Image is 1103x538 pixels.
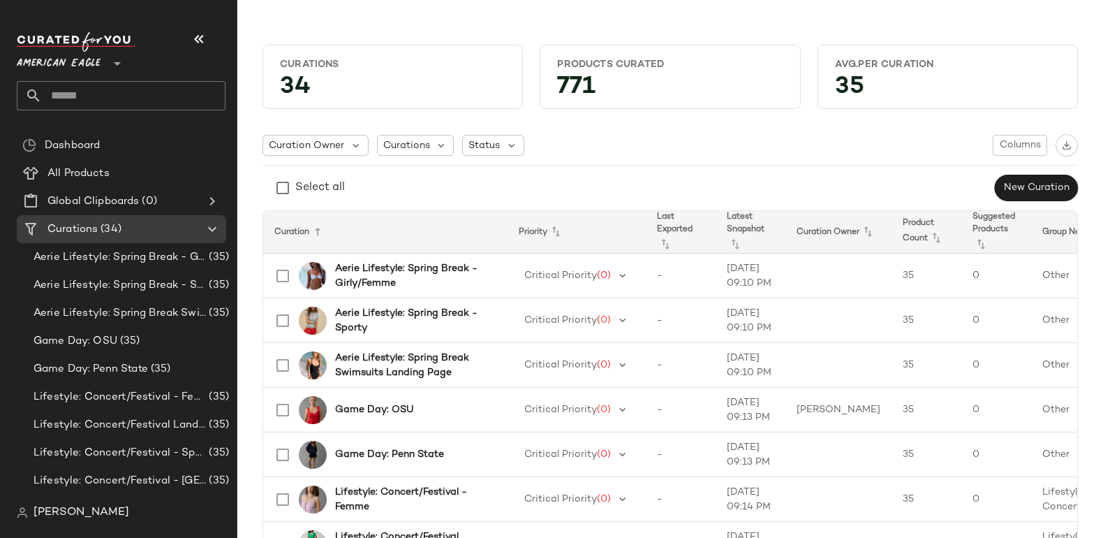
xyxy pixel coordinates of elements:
[891,211,961,254] th: Product Count
[335,306,491,335] b: Aerie Lifestyle: Spring Break - Sporty
[716,343,785,388] td: [DATE] 09:10 PM
[557,58,783,71] div: Products Curated
[524,360,597,370] span: Critical Priority
[468,138,500,153] span: Status
[299,441,327,469] img: 1457_2460_410_of
[335,485,491,514] b: Lifestyle: Concert/Festival - Femme
[597,270,611,281] span: (0)
[117,333,140,349] span: (35)
[961,254,1031,298] td: 0
[646,254,716,298] td: -
[206,249,229,266] span: (35)
[22,138,36,152] img: svg%3e
[206,389,229,405] span: (35)
[263,211,508,254] th: Curation
[835,58,1060,71] div: Avg.per Curation
[34,445,206,461] span: Lifestyle: Concert/Festival - Sporty
[508,211,646,254] th: Priority
[280,58,505,71] div: Curations
[47,221,98,238] span: Curations
[295,180,345,196] div: Select all
[597,315,611,326] span: (0)
[335,261,491,291] b: Aerie Lifestyle: Spring Break - Girly/Femme
[299,307,327,335] img: 5494_3646_012_of
[299,396,327,424] img: 0358_6260_600_of
[1062,140,1072,150] img: svg%3e
[98,221,121,238] span: (34)
[891,477,961,522] td: 35
[269,138,344,153] span: Curation Owner
[646,477,716,522] td: -
[995,175,1078,201] button: New Curation
[47,194,139,210] span: Global Clipboards
[299,262,327,290] img: 2753_5769_461_of
[646,343,716,388] td: -
[716,388,785,432] td: [DATE] 09:13 PM
[299,351,327,379] img: 0751_6009_073_of
[891,388,961,432] td: 35
[824,77,1072,103] div: 35
[597,360,611,370] span: (0)
[34,305,206,321] span: Aerie Lifestyle: Spring Break Swimsuits Landing Page
[961,432,1031,477] td: 0
[524,405,597,415] span: Critical Priority
[17,32,135,52] img: cfy_white_logo.C9jOOHJF.svg
[34,504,129,521] span: [PERSON_NAME]
[524,270,597,281] span: Critical Priority
[961,211,1031,254] th: Suggested Products
[206,417,229,433] span: (35)
[34,333,117,349] span: Game Day: OSU
[597,494,611,504] span: (0)
[961,388,1031,432] td: 0
[524,449,597,460] span: Critical Priority
[299,486,327,514] img: 2351_6057_577_of
[34,473,206,489] span: Lifestyle: Concert/Festival - [GEOGRAPHIC_DATA]
[335,447,444,462] b: Game Day: Penn State
[891,343,961,388] td: 35
[335,402,413,417] b: Game Day: OSU
[597,405,611,415] span: (0)
[646,298,716,343] td: -
[999,140,1041,151] span: Columns
[524,494,597,504] span: Critical Priority
[206,473,229,489] span: (35)
[716,477,785,522] td: [DATE] 09:14 PM
[335,351,491,380] b: Aerie Lifestyle: Spring Break Swimsuits Landing Page
[524,315,597,326] span: Critical Priority
[546,77,794,103] div: 771
[45,138,100,154] span: Dashboard
[961,298,1031,343] td: 0
[1003,182,1069,194] span: New Curation
[269,77,517,103] div: 34
[17,48,101,73] span: American Eagle
[891,254,961,298] td: 35
[206,305,229,321] span: (35)
[34,361,148,377] span: Game Day: Penn State
[148,361,171,377] span: (35)
[993,135,1047,156] button: Columns
[34,389,206,405] span: Lifestyle: Concert/Festival - Femme
[891,298,961,343] td: 35
[597,449,611,460] span: (0)
[716,432,785,477] td: [DATE] 09:13 PM
[961,477,1031,522] td: 0
[716,211,785,254] th: Latest Snapshot
[785,211,891,254] th: Curation Owner
[961,343,1031,388] td: 0
[34,417,206,433] span: Lifestyle: Concert/Festival Landing Page
[716,298,785,343] td: [DATE] 09:10 PM
[47,166,110,182] span: All Products
[206,445,229,461] span: (35)
[646,211,716,254] th: Last Exported
[646,388,716,432] td: -
[383,138,430,153] span: Curations
[206,277,229,293] span: (35)
[139,194,156,210] span: (0)
[34,249,206,266] span: Aerie Lifestyle: Spring Break - Girly/Femme
[891,432,961,477] td: 35
[716,254,785,298] td: [DATE] 09:10 PM
[785,388,891,432] td: [PERSON_NAME]
[646,432,716,477] td: -
[34,277,206,293] span: Aerie Lifestyle: Spring Break - Sporty
[17,507,28,518] img: svg%3e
